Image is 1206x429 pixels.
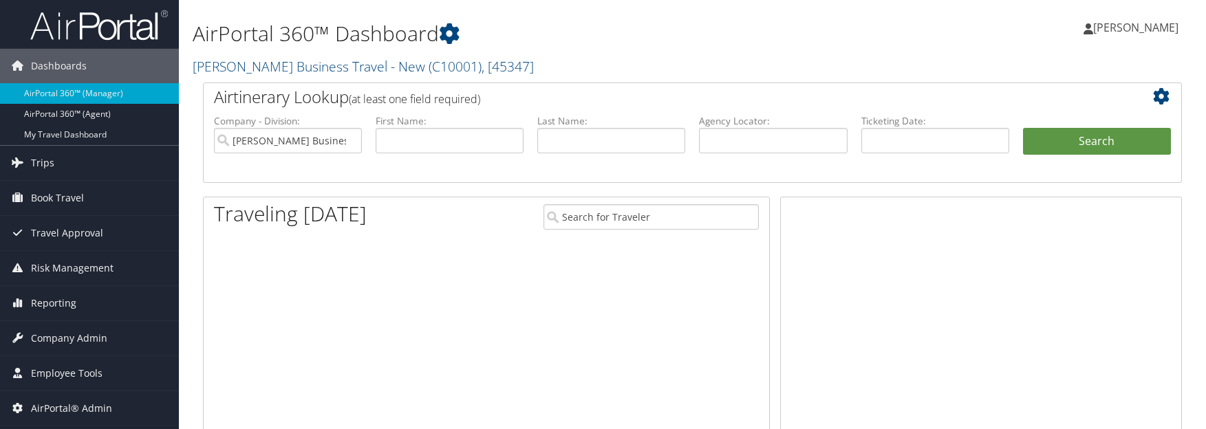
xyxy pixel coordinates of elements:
[31,391,112,426] span: AirPortal® Admin
[214,85,1090,109] h2: Airtinerary Lookup
[193,19,859,48] h1: AirPortal 360™ Dashboard
[31,49,87,83] span: Dashboards
[349,91,480,107] span: (at least one field required)
[1093,20,1178,35] span: [PERSON_NAME]
[31,251,114,285] span: Risk Management
[1084,7,1192,48] a: [PERSON_NAME]
[543,204,758,230] input: Search for Traveler
[31,321,107,355] span: Company Admin
[214,114,362,128] label: Company - Division:
[193,57,534,76] a: [PERSON_NAME] Business Travel - New
[214,199,367,228] h1: Traveling [DATE]
[376,114,524,128] label: First Name:
[31,286,76,320] span: Reporting
[31,181,84,215] span: Book Travel
[429,57,482,76] span: ( C10001 )
[31,216,103,250] span: Travel Approval
[482,57,534,76] span: , [ 45347 ]
[31,146,54,180] span: Trips
[30,9,168,41] img: airportal-logo.png
[861,114,1009,128] label: Ticketing Date:
[1023,128,1171,155] button: Search
[31,356,103,390] span: Employee Tools
[537,114,685,128] label: Last Name:
[699,114,847,128] label: Agency Locator:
